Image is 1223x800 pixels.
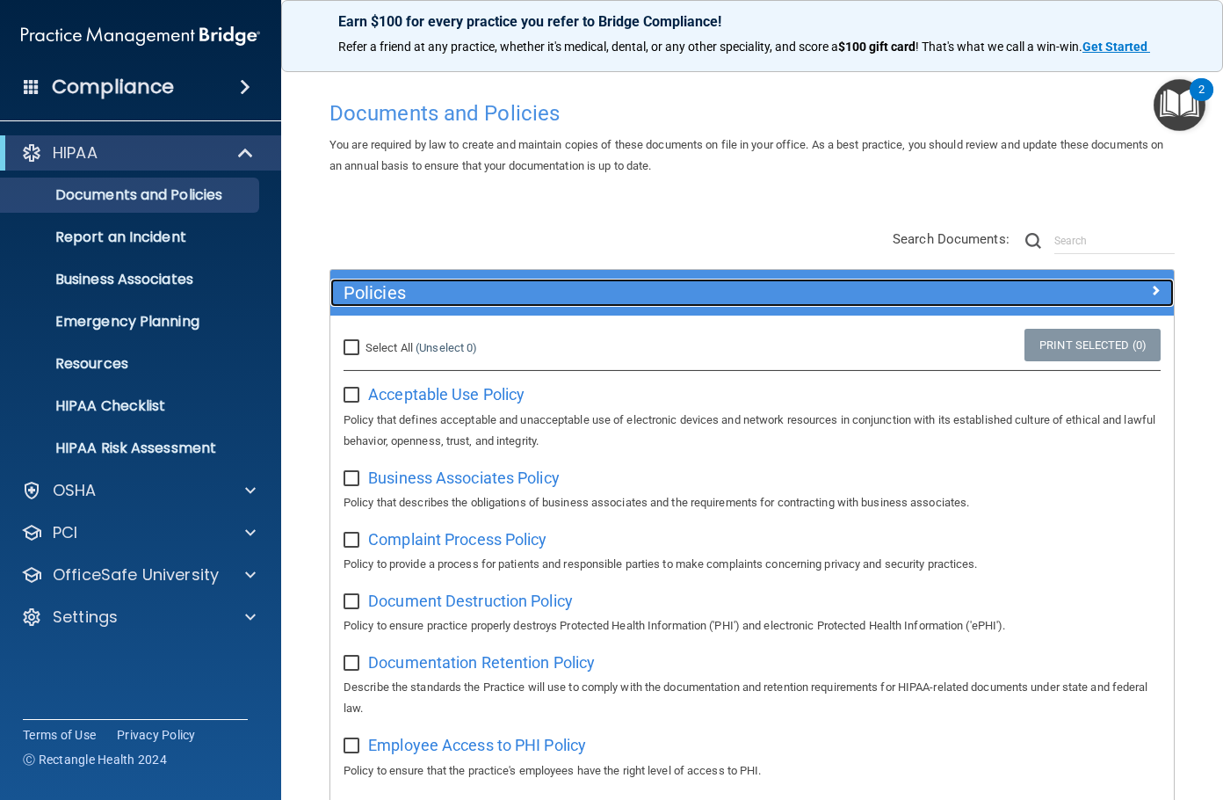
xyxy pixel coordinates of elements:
div: 2 [1198,90,1205,113]
p: OSHA [53,480,97,501]
h4: Documents and Policies [329,102,1175,125]
p: HIPAA Risk Assessment [11,440,251,457]
span: Documentation Retention Policy [368,653,595,672]
p: Business Associates [11,271,251,288]
span: Employee Access to PHI Policy [368,736,586,754]
p: Policy to provide a process for patients and responsible parties to make complaints concerning pr... [344,554,1161,575]
h5: Policies [344,283,950,302]
strong: Get Started [1082,40,1147,54]
p: Emergency Planning [11,313,251,331]
span: Select All [365,341,413,354]
strong: $100 gift card [838,40,915,54]
a: Get Started [1082,40,1150,54]
a: HIPAA [21,142,255,164]
span: ! That's what we call a win-win. [915,40,1082,54]
span: Complaint Process Policy [368,530,546,549]
span: Document Destruction Policy [368,592,573,610]
p: Resources [11,355,251,373]
p: Describe the standards the Practice will use to comply with the documentation and retention requi... [344,677,1161,719]
img: PMB logo [21,18,260,54]
a: PCI [21,522,256,543]
a: Privacy Policy [117,726,196,744]
p: HIPAA Checklist [11,397,251,415]
input: Search [1054,228,1175,254]
p: OfficeSafe University [53,564,219,585]
p: PCI [53,522,77,543]
p: HIPAA [53,142,98,164]
a: (Unselect 0) [416,341,477,354]
p: Policy to ensure practice properly destroys Protected Health Information ('PHI') and electronic P... [344,615,1161,636]
p: Policy that defines acceptable and unacceptable use of electronic devices and network resources i... [344,410,1161,452]
span: Refer a friend at any practice, whether it's medical, dental, or any other speciality, and score a [338,40,838,54]
span: Search Documents: [893,231,1010,247]
span: Business Associates Policy [368,469,560,487]
p: Documents and Policies [11,186,251,204]
p: Policy to ensure that the practice's employees have the right level of access to PHI. [344,760,1161,782]
a: Terms of Use [23,726,96,744]
p: Policy that describes the obligations of business associates and the requirements for contracting... [344,492,1161,513]
p: Report an Incident [11,229,251,246]
button: Open Resource Center, 2 new notifications [1154,79,1205,131]
a: Print Selected (0) [1024,329,1161,361]
a: Policies [344,279,1161,307]
a: OSHA [21,480,256,501]
p: Settings [53,607,118,628]
p: Earn $100 for every practice you refer to Bridge Compliance! [338,13,1166,30]
h4: Compliance [52,75,174,99]
span: You are required by law to create and maintain copies of these documents on file in your office. ... [329,138,1163,172]
a: OfficeSafe University [21,564,256,585]
span: Ⓒ Rectangle Health 2024 [23,751,167,768]
a: Settings [21,607,256,628]
img: ic-search.3b580494.png [1025,233,1041,249]
input: Select All (Unselect 0) [344,341,364,355]
span: Acceptable Use Policy [368,385,525,404]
